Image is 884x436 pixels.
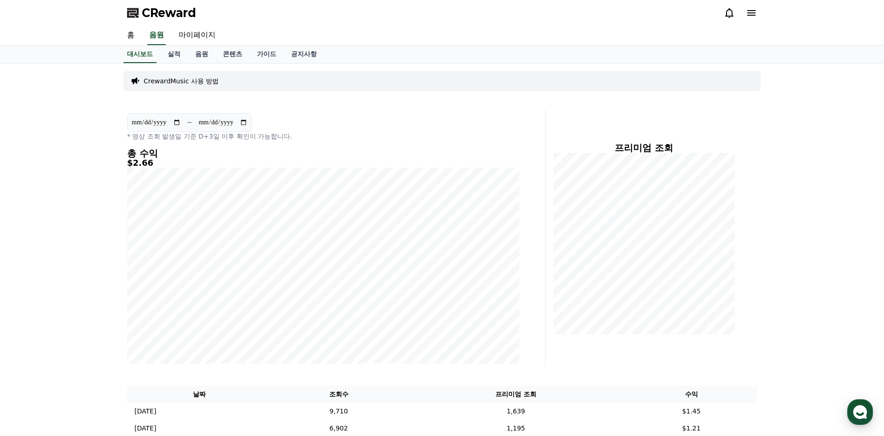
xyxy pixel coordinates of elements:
[142,6,196,20] span: CReward
[271,386,406,403] th: 조회수
[84,306,95,314] span: 대화
[123,46,157,63] a: 대시보드
[3,292,61,315] a: 홈
[160,46,188,63] a: 실적
[61,292,119,315] a: 대화
[142,306,153,313] span: 설정
[186,117,192,128] p: ~
[215,46,250,63] a: 콘텐츠
[120,26,142,45] a: 홈
[250,46,284,63] a: 가이드
[127,132,519,141] p: * 영상 조회 발생일 기준 D+3일 이후 확인이 가능합니다.
[127,158,519,168] h5: $2.66
[188,46,215,63] a: 음원
[144,76,219,86] a: CrewardMusic 사용 방법
[406,386,626,403] th: 프리미엄 조회
[271,403,406,420] td: 9,710
[171,26,223,45] a: 마이페이지
[406,403,626,420] td: 1,639
[134,424,156,433] p: [DATE]
[127,6,196,20] a: CReward
[134,407,156,416] p: [DATE]
[553,143,735,153] h4: 프리미엄 조회
[284,46,324,63] a: 공지사항
[626,403,757,420] td: $1.45
[626,386,757,403] th: 수익
[147,26,166,45] a: 음원
[127,148,519,158] h4: 총 수익
[119,292,177,315] a: 설정
[29,306,35,313] span: 홈
[127,386,271,403] th: 날짜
